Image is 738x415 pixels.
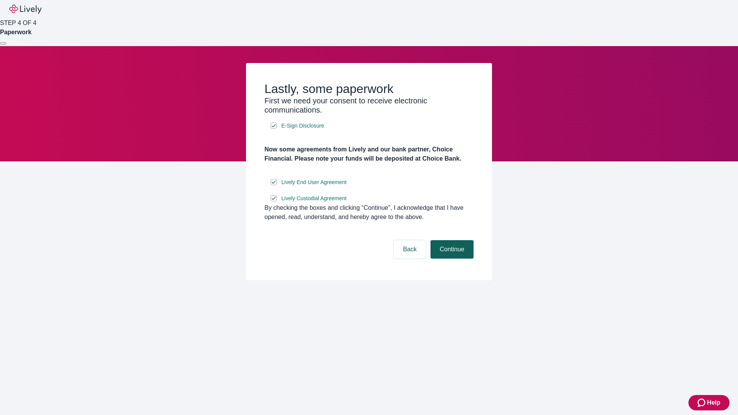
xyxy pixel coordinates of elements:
a: e-sign disclosure document [280,178,348,187]
span: Help [707,398,720,407]
h4: Now some agreements from Lively and our bank partner, Choice Financial. Please note your funds wi... [264,145,474,163]
h2: Lastly, some paperwork [264,81,474,96]
a: e-sign disclosure document [280,194,348,203]
h3: First we need your consent to receive electronic communications. [264,96,474,115]
div: By checking the boxes and clicking “Continue", I acknowledge that I have opened, read, understand... [264,203,474,222]
img: Lively [9,5,42,14]
span: E-Sign Disclosure [281,122,324,130]
a: e-sign disclosure document [280,121,326,131]
button: Back [394,240,426,259]
button: Continue [430,240,474,259]
span: Lively End User Agreement [281,178,347,186]
span: Lively Custodial Agreement [281,194,347,203]
button: Zendesk support iconHelp [688,395,730,410]
svg: Zendesk support icon [698,398,707,407]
